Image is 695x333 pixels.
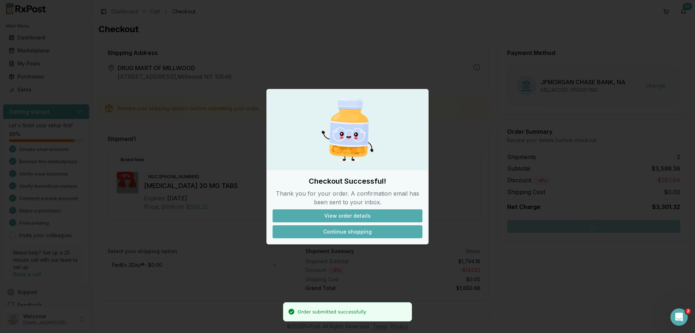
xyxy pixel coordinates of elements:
p: Thank you for your order. A confirmation email has been sent to your inbox. [273,189,422,206]
button: View order details [273,209,422,222]
button: Continue shopping [273,225,422,238]
h2: Checkout Successful! [273,176,422,186]
span: 2 [685,308,691,314]
img: Happy Pill Bottle [313,95,382,165]
iframe: Intercom live chat [670,308,688,326]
